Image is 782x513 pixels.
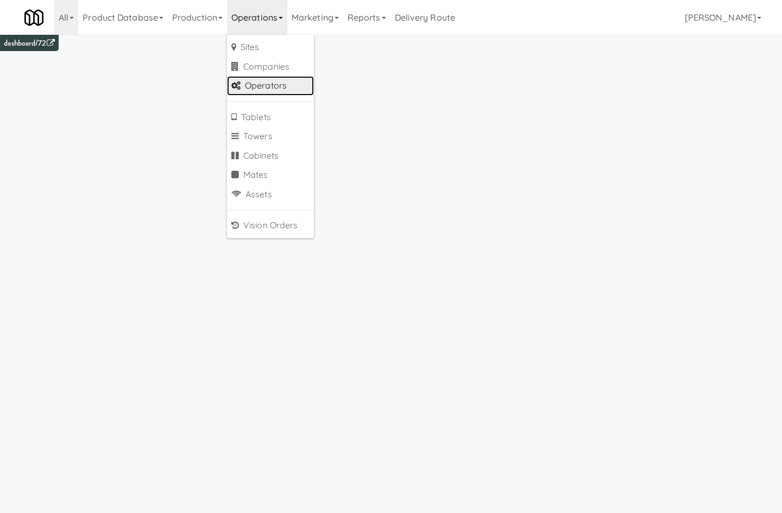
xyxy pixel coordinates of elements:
[227,216,314,235] a: Vision Orders
[24,8,43,27] img: Micromart
[227,146,314,166] a: Cabinets
[227,185,314,204] a: Assets
[227,108,314,127] a: Tablets
[227,57,314,77] a: Companies
[227,76,314,96] a: Operators
[227,127,314,146] a: Towers
[227,37,314,57] a: Sites
[227,165,314,185] a: Mates
[4,37,54,49] a: dashboard/72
